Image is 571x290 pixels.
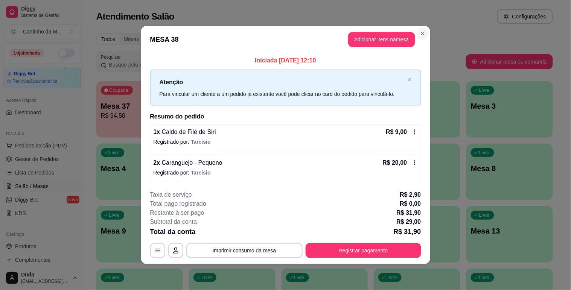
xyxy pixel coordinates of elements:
p: R$ 20,00 [383,158,407,167]
p: Total da conta [150,226,196,237]
p: R$ 31,90 [393,226,421,237]
button: Registrar pagamento [306,243,421,258]
p: Subtotal da conta [150,217,197,226]
p: R$ 29,00 [397,217,421,226]
span: Caranguejo - Pequeno [160,159,222,166]
span: Tarcisio [191,139,211,145]
p: R$ 0,00 [400,199,421,208]
p: 1 x [154,128,216,137]
p: Taxa de serviço [150,190,192,199]
p: Iniciada [DATE] 12:10 [150,56,421,65]
header: MESA 38 [141,26,430,53]
p: Registrado por: [154,138,418,146]
p: Total pago registrado [150,199,206,208]
p: Restante à ser pago [150,208,204,217]
p: Atenção [160,77,404,87]
span: Tarcisio [191,170,211,176]
p: R$ 31,90 [397,208,421,217]
button: Adicionar itens namesa [348,32,415,47]
p: Registrado por: [154,169,418,176]
p: R$ 9,00 [386,128,407,137]
div: Para vincular um cliente a um pedido já existente você pode clicar no card do pedido para vinculá... [160,90,404,98]
button: Imprimir consumo da mesa [186,243,303,258]
button: Close [417,27,429,39]
span: Caldo de Filé de Siri [160,129,216,135]
p: 2 x [154,158,222,167]
button: close [407,77,412,82]
h2: Resumo do pedido [150,112,421,121]
p: R$ 2,90 [400,190,421,199]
